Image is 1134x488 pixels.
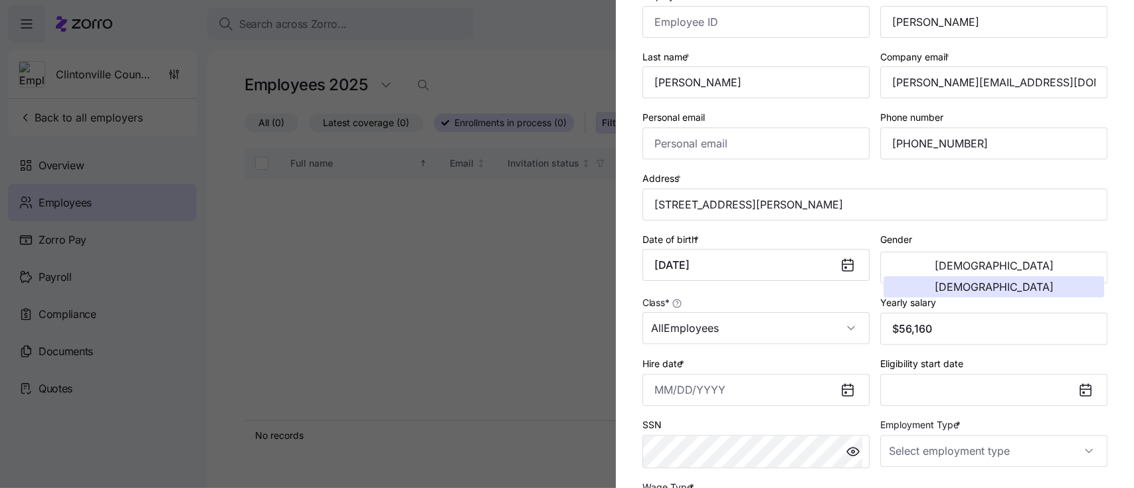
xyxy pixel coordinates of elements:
[880,357,963,371] label: Eligibility start date
[642,312,870,344] input: Class
[642,249,870,281] input: MM/DD/YYYY
[642,50,692,64] label: Last name
[642,296,669,309] span: Class *
[880,418,963,432] label: Employment Type
[642,418,662,432] label: SSN
[642,232,702,247] label: Date of birth
[880,127,1107,159] input: Phone number
[880,232,912,247] label: Gender
[935,260,1054,271] span: [DEMOGRAPHIC_DATA]
[880,50,952,64] label: Company email
[880,110,943,125] label: Phone number
[935,282,1054,292] span: [DEMOGRAPHIC_DATA]
[880,313,1107,345] input: Yearly salary
[642,189,1107,220] input: Address
[642,374,870,406] input: MM/DD/YYYY
[880,435,1107,467] input: Select employment type
[880,295,936,310] label: Yearly salary
[880,6,1107,38] input: First name
[642,171,684,186] label: Address
[642,357,687,371] label: Hire date
[642,127,870,159] input: Personal email
[642,6,870,38] input: Employee ID
[642,110,705,125] label: Personal email
[642,66,870,98] input: Last name
[880,66,1107,98] input: Company email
